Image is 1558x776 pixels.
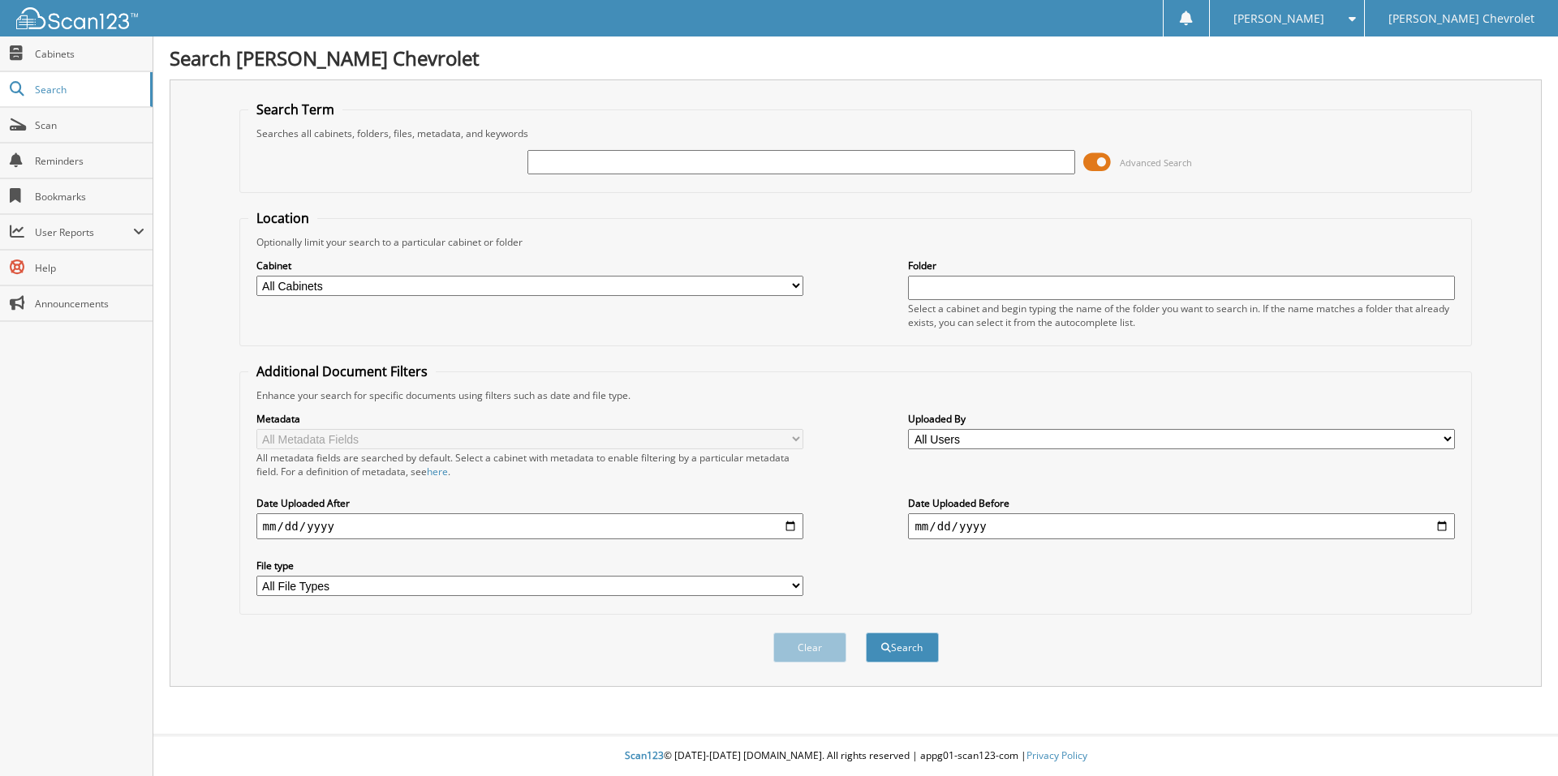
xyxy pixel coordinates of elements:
[1477,698,1558,776] iframe: Chat Widget
[866,632,939,662] button: Search
[256,559,803,572] label: File type
[35,118,144,132] span: Scan
[248,126,1464,140] div: Searches all cabinets, folders, files, metadata, and keywords
[1120,156,1192,169] span: Advanced Search
[248,101,342,118] legend: Search Term
[908,412,1455,426] label: Uploaded By
[908,513,1455,539] input: end
[248,362,436,380] legend: Additional Document Filters
[35,83,142,96] span: Search
[1388,14,1534,24] span: [PERSON_NAME] Chevrolet
[35,225,133,239] span: User Reports
[16,7,138,29] img: scan123-logo-white.svg
[1026,748,1087,762] a: Privacy Policy
[625,748,664,762] span: Scan123
[35,47,144,61] span: Cabinets
[248,209,317,227] legend: Location
[256,513,803,539] input: start
[256,259,803,272] label: Cabinet
[248,388,1464,402] div: Enhance your search for specific documents using filters such as date and file type.
[248,235,1464,249] div: Optionally limit your search to a particular cabinet or folder
[256,451,803,478] div: All metadata fields are searched by default. Select a cabinet with metadata to enable filtering b...
[773,632,846,662] button: Clear
[35,190,144,204] span: Bookmarks
[427,465,448,478] a: here
[35,154,144,168] span: Reminders
[256,412,803,426] label: Metadata
[908,496,1455,510] label: Date Uploaded Before
[35,297,144,311] span: Announcements
[170,45,1542,71] h1: Search [PERSON_NAME] Chevrolet
[35,261,144,275] span: Help
[1233,14,1324,24] span: [PERSON_NAME]
[153,736,1558,776] div: © [DATE]-[DATE] [DOMAIN_NAME]. All rights reserved | appg01-scan123-com |
[908,302,1455,329] div: Select a cabinet and begin typing the name of the folder you want to search in. If the name match...
[908,259,1455,272] label: Folder
[256,496,803,510] label: Date Uploaded After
